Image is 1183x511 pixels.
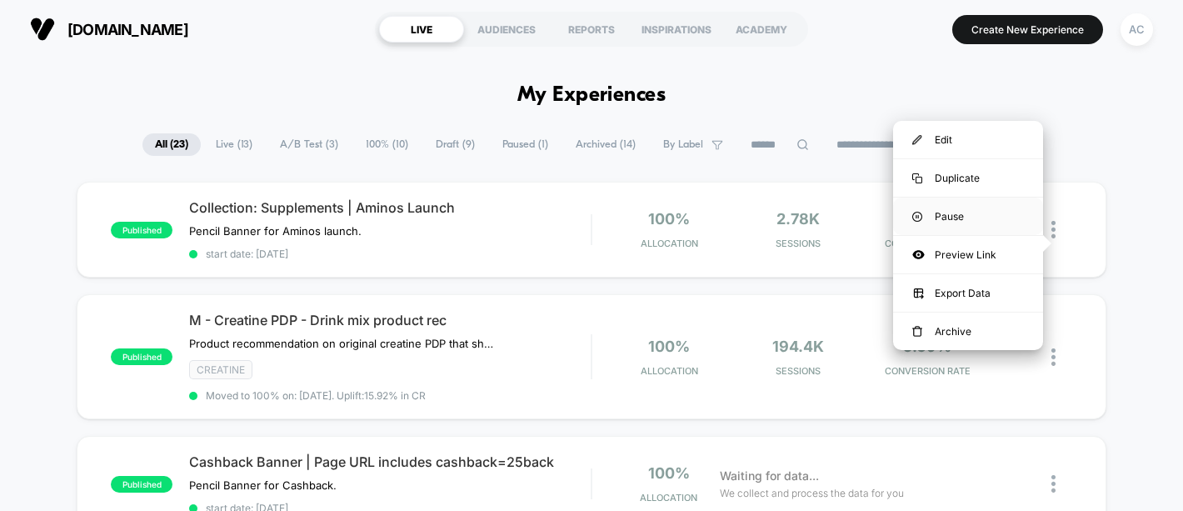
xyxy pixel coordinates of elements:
[893,159,1043,197] div: Duplicate
[464,16,549,43] div: AUDIENCES
[893,121,1043,158] div: Edit
[893,198,1043,235] div: Pause
[912,173,922,183] img: menu
[634,16,719,43] div: INSPIRATIONS
[893,313,1043,350] div: Archive
[379,16,464,43] div: LIVE
[912,212,922,222] img: menu
[893,274,1043,312] div: Export Data
[912,135,922,145] img: menu
[912,326,922,338] img: menu
[893,236,1043,273] div: Preview Link
[549,16,634,43] div: REPORTS
[719,16,804,43] div: ACADEMY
